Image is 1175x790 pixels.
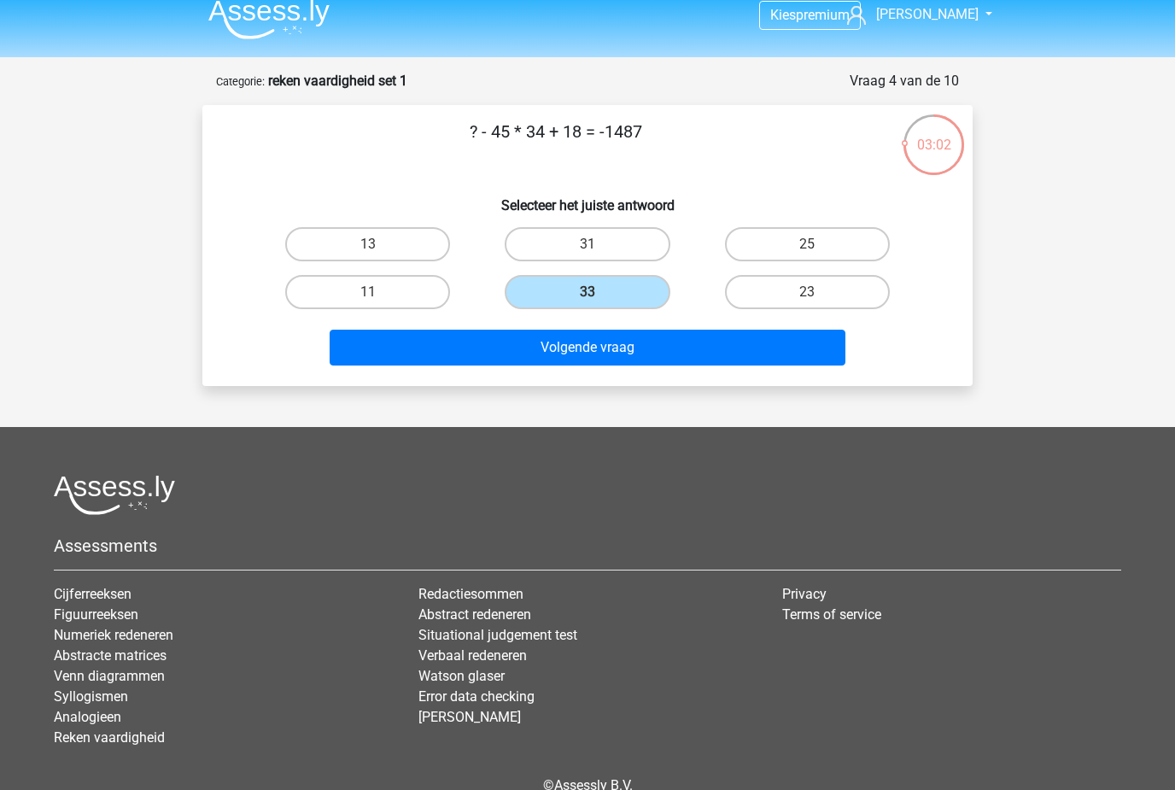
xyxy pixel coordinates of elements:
[54,535,1121,556] h5: Assessments
[782,586,827,602] a: Privacy
[418,606,531,623] a: Abstract redeneren
[505,275,669,309] label: 33
[418,627,577,643] a: Situational judgement test
[54,627,173,643] a: Numeriek redeneren
[54,688,128,705] a: Syllogismen
[216,75,265,88] small: Categorie:
[418,688,535,705] a: Error data checking
[505,227,669,261] label: 31
[285,275,450,309] label: 11
[285,227,450,261] label: 13
[902,113,966,155] div: 03:02
[268,73,407,89] strong: reken vaardigheid set 1
[725,275,890,309] label: 23
[760,3,860,26] a: Kiespremium
[418,586,523,602] a: Redactiesommen
[876,6,979,22] span: [PERSON_NAME]
[840,4,980,25] a: [PERSON_NAME]
[796,7,850,23] span: premium
[725,227,890,261] label: 25
[54,647,167,664] a: Abstracte matrices
[230,119,881,170] p: ? - 45 * 34 + 18 = -1487
[54,709,121,725] a: Analogieen
[54,586,132,602] a: Cijferreeksen
[850,71,959,91] div: Vraag 4 van de 10
[418,668,505,684] a: Watson glaser
[54,729,165,746] a: Reken vaardigheid
[54,606,138,623] a: Figuurreeksen
[230,184,945,214] h6: Selecteer het juiste antwoord
[782,606,881,623] a: Terms of service
[54,475,175,515] img: Assessly logo
[54,668,165,684] a: Venn diagrammen
[770,7,796,23] span: Kies
[418,647,527,664] a: Verbaal redeneren
[418,709,521,725] a: [PERSON_NAME]
[330,330,846,366] button: Volgende vraag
